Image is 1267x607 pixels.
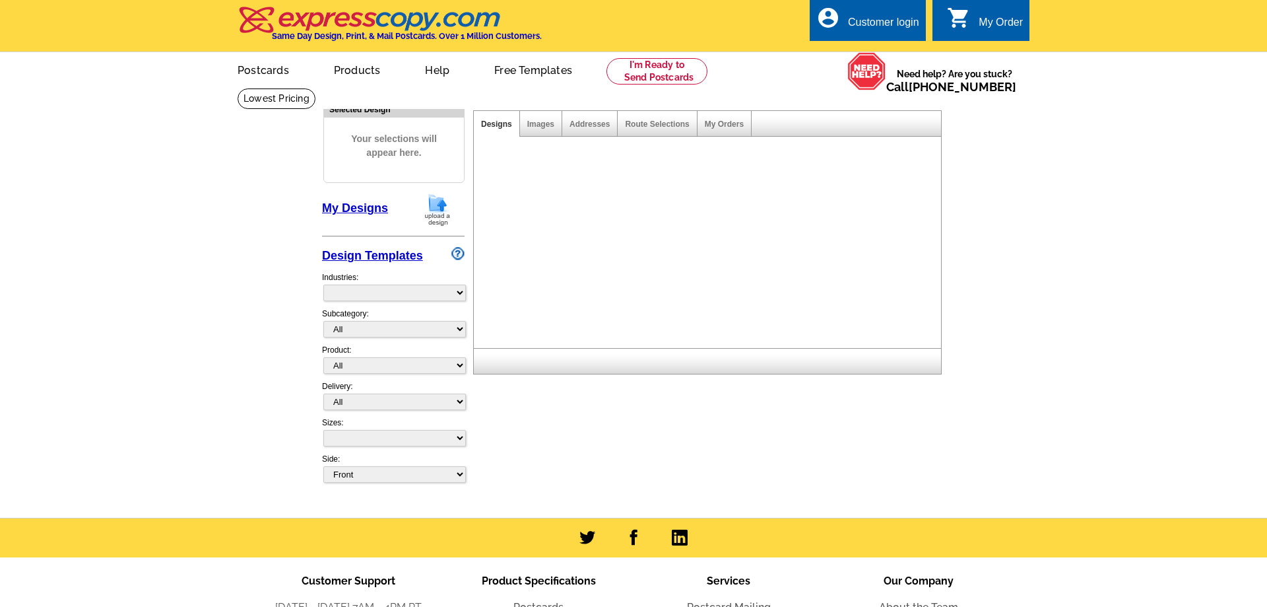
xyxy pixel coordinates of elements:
span: Customer Support [302,575,395,587]
a: Design Templates [322,249,423,262]
a: My Designs [322,201,388,215]
div: Industries: [322,265,465,308]
a: Products [313,54,402,85]
img: help [847,52,886,90]
a: account_circle Customer login [816,15,919,31]
div: Product: [322,344,465,380]
a: Route Selections [625,120,689,129]
div: Selected Design [324,103,464,116]
span: Our Company [884,575,954,587]
span: Your selections will appear here. [334,119,454,173]
span: Services [707,575,750,587]
img: upload-design [420,193,455,227]
i: shopping_cart [947,6,971,30]
img: design-wizard-help-icon.png [451,247,465,260]
a: Images [527,120,554,129]
a: shopping_cart My Order [947,15,1023,31]
span: Call [886,80,1016,94]
a: My Orders [705,120,744,129]
div: Delivery: [322,380,465,417]
div: Side: [322,453,465,484]
div: Sizes: [322,417,465,453]
h4: Same Day Design, Print, & Mail Postcards. Over 1 Million Customers. [272,31,542,41]
span: Product Specifications [482,575,596,587]
a: Free Templates [473,54,593,85]
div: My Order [979,17,1023,35]
a: Postcards [216,54,310,85]
a: Help [404,54,471,85]
a: Same Day Design, Print, & Mail Postcards. Over 1 Million Customers. [238,16,542,41]
span: Need help? Are you stuck? [886,67,1023,94]
div: Customer login [848,17,919,35]
div: Subcategory: [322,308,465,344]
a: Designs [481,120,512,129]
i: account_circle [816,6,840,30]
a: Addresses [569,120,610,129]
a: [PHONE_NUMBER] [909,80,1016,94]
